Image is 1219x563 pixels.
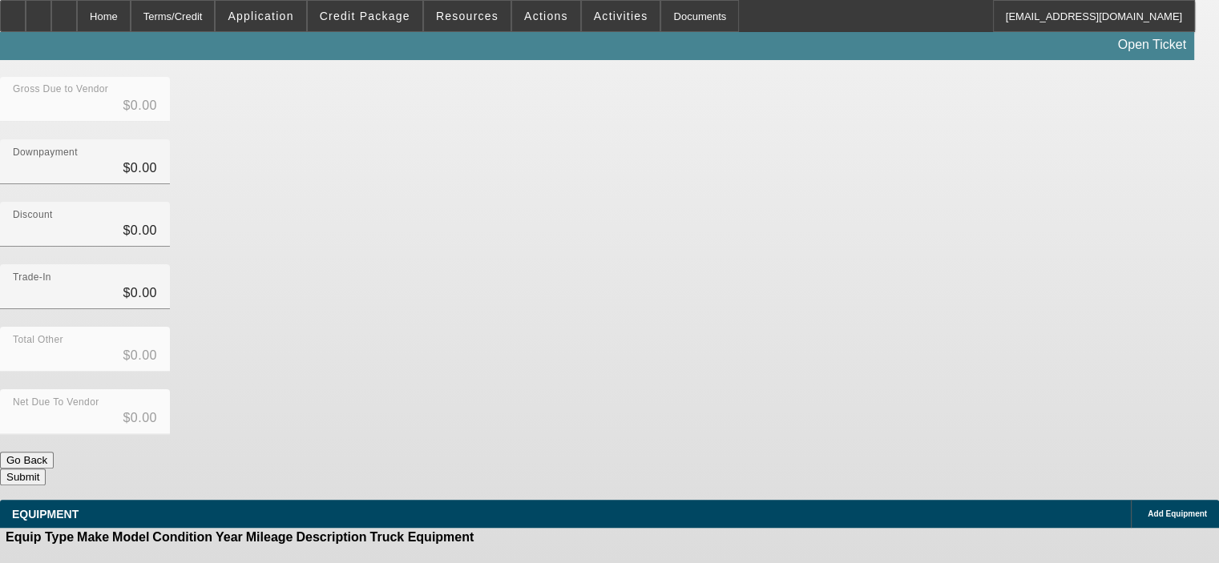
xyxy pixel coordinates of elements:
button: Application [216,1,305,31]
button: Resources [424,1,511,31]
span: Activities [594,10,648,22]
th: Make [76,529,110,545]
th: Condition [151,529,213,545]
th: Year [215,529,244,545]
mat-label: Gross Due to Vendor [13,84,108,95]
th: Truck Equipment [369,529,474,545]
mat-label: Downpayment [13,147,78,157]
th: Equip Type [5,529,75,545]
a: Open Ticket [1112,31,1193,58]
th: Model [111,529,150,545]
mat-label: Total Other [13,334,63,344]
th: Mileage [245,529,294,545]
button: Activities [582,1,660,31]
span: Add Equipment [1148,509,1207,518]
span: Application [228,10,293,22]
span: Resources [436,10,498,22]
mat-label: Net Due To Vendor [13,396,99,407]
button: Credit Package [308,1,422,31]
mat-label: Discount [13,209,53,219]
span: Credit Package [320,10,410,22]
span: Actions [524,10,568,22]
th: Description [295,529,367,545]
button: Actions [512,1,580,31]
mat-label: Trade-In [13,271,51,282]
span: EQUIPMENT [12,508,79,521]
